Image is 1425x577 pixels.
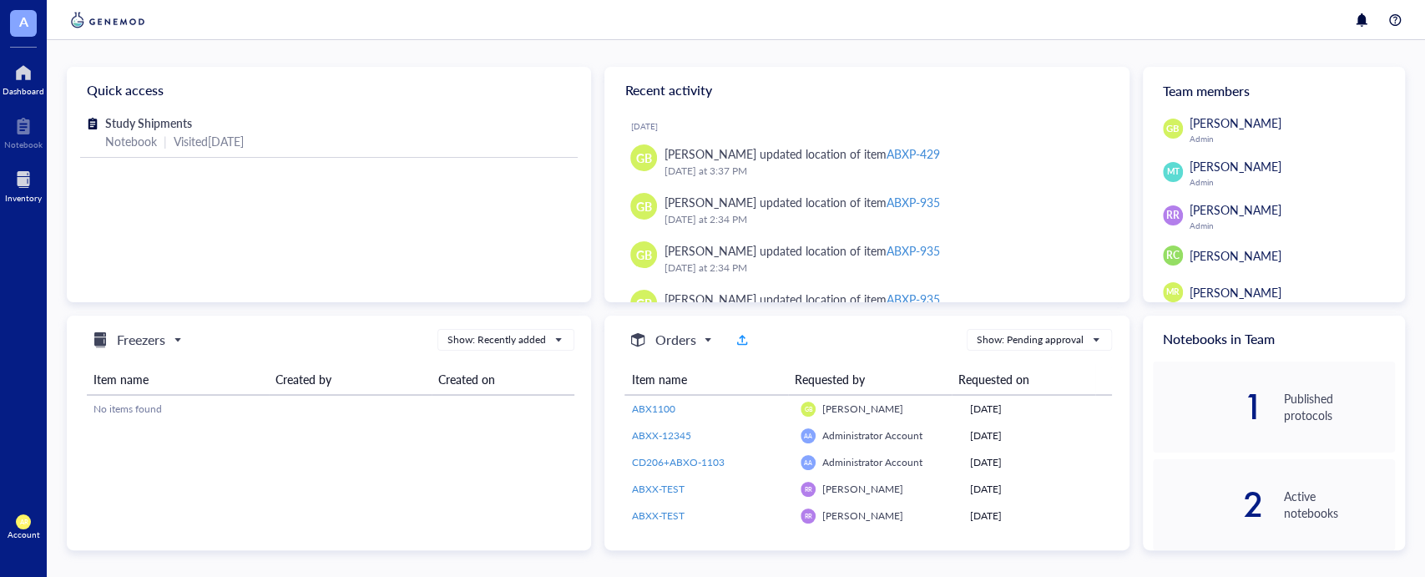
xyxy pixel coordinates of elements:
th: Created by [269,364,432,395]
span: Study Shipments [105,114,192,131]
span: CD206+ABXO-1103 [631,455,724,469]
div: Team members [1143,67,1405,114]
span: GB [636,197,652,215]
th: Item name [87,364,269,395]
div: [DATE] [970,455,1105,470]
a: ABXX-TEST [631,482,787,497]
div: 2 [1153,491,1264,518]
span: ABXX-12345 [631,428,690,443]
div: Visited [DATE] [174,132,244,150]
span: ABXX-TEST [631,509,684,523]
th: Requested on [952,364,1095,395]
div: [DATE] [970,428,1105,443]
a: Notebook [4,113,43,149]
span: [PERSON_NAME] [1190,114,1281,131]
th: Requested by [788,364,952,395]
span: ABX1100 [631,402,675,416]
span: [PERSON_NAME] [822,402,903,416]
span: [PERSON_NAME] [1190,201,1281,218]
div: [DATE] [630,121,1115,131]
div: ABXP-935 [887,242,940,259]
span: [PERSON_NAME] [1190,158,1281,175]
span: GB [804,405,811,413]
span: GB [636,149,652,167]
div: Admin [1190,134,1395,144]
div: [DATE] [970,402,1105,417]
span: [PERSON_NAME] [822,509,903,523]
div: Notebook [4,139,43,149]
span: RR [805,485,812,493]
span: Administrator Account [822,455,922,469]
th: Item name [624,364,788,395]
div: Recent activity [604,67,1129,114]
span: GB [1166,122,1180,136]
img: genemod-logo [67,10,149,30]
h5: Orders [654,330,695,350]
div: Notebooks in Team [1143,316,1405,362]
a: ABXX-12345 [631,428,787,443]
div: [DATE] at 2:34 PM [664,211,1102,228]
div: [DATE] at 2:34 PM [664,260,1102,276]
span: ABXX-TEST [631,482,684,496]
div: ABXP-935 [887,194,940,210]
a: ABXX-TEST [631,509,787,524]
div: Notebook [105,132,157,150]
div: Account [8,529,40,539]
div: | [164,132,167,150]
a: Dashboard [3,59,44,96]
div: 1 [1153,393,1264,420]
div: Published protocols [1284,390,1395,423]
span: MT [1166,165,1179,178]
div: [DATE] at 3:37 PM [664,163,1102,180]
div: Inventory [5,193,42,203]
a: ABX1100 [631,402,787,417]
div: [DATE] [970,482,1105,497]
div: [DATE] [970,509,1105,524]
div: No items found [93,402,568,417]
div: ABXP-429 [887,145,940,162]
a: GB[PERSON_NAME] updated location of itemABXP-935[DATE] at 2:34 PM [618,235,1115,283]
div: Admin [1190,220,1395,230]
span: AA [804,432,812,439]
span: Administrator Account [822,428,922,443]
span: RR [805,512,812,519]
span: [PERSON_NAME] [822,482,903,496]
span: [PERSON_NAME] [1190,247,1281,264]
a: GB[PERSON_NAME] updated location of itemABXP-429[DATE] at 3:37 PM [618,138,1115,186]
a: GB[PERSON_NAME] updated location of itemABXP-935[DATE] at 2:34 PM [618,186,1115,235]
span: RC [1166,248,1180,263]
span: A [19,11,28,32]
div: Active notebooks [1284,488,1395,521]
span: [PERSON_NAME] [1190,284,1281,301]
span: AR [19,518,28,525]
div: [PERSON_NAME] updated location of item [664,144,939,163]
th: Created on [432,364,574,395]
span: RR [1166,208,1180,223]
div: Admin [1190,177,1395,187]
div: Show: Pending approval [977,332,1084,347]
a: Inventory [5,166,42,203]
div: Dashboard [3,86,44,96]
div: Quick access [67,67,591,114]
span: AA [804,458,812,466]
a: CD206+ABXO-1103 [631,455,787,470]
span: MR [1166,286,1180,298]
div: Show: Recently added [447,332,546,347]
div: [PERSON_NAME] updated location of item [664,193,939,211]
div: [PERSON_NAME] updated location of item [664,241,939,260]
span: GB [636,245,652,264]
h5: Freezers [117,330,165,350]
